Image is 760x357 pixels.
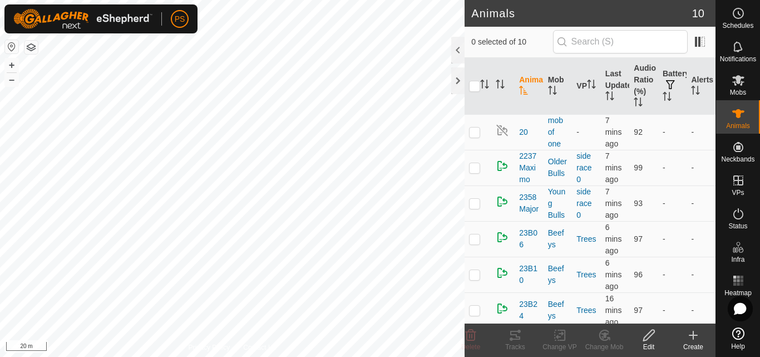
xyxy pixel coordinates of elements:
div: Beefys [548,227,568,251]
td: - [687,292,715,328]
span: Help [731,343,745,350]
p-sorticon: Activate to sort [548,87,557,96]
p-sorticon: Activate to sort [605,93,614,102]
th: Battery [658,58,687,115]
button: – [5,73,18,86]
a: Help [716,323,760,354]
p-sorticon: Activate to sort [496,81,505,90]
th: VP [572,58,601,115]
span: Mobs [730,89,746,96]
span: 96 [634,270,643,279]
h2: Animals [471,7,692,20]
span: Neckbands [721,156,754,163]
p-sorticon: Activate to sort [587,81,596,90]
span: Animals [726,123,750,129]
button: + [5,58,18,72]
span: 23B06 [519,227,539,251]
th: Last Updated [601,58,630,115]
div: mob of one [548,115,568,150]
td: - [658,292,687,328]
span: 2237Maximo [519,150,539,185]
span: 2358Major [519,192,539,215]
span: 92 [634,128,643,136]
span: 97 [634,306,643,315]
span: VPs [732,189,744,196]
div: Create [671,342,715,352]
div: Change Mob [582,342,626,352]
img: returning on [496,302,509,315]
span: 23B24 [519,299,539,322]
input: Search (S) [553,30,688,53]
span: 19 Aug 2025, 5:25 pm [605,223,622,255]
span: 0 selected of 10 [471,36,552,48]
span: 10 [692,5,704,22]
a: Trees [576,306,596,315]
a: side race 0 [576,187,591,219]
img: Gallagher Logo [13,9,152,29]
span: Delete [461,343,481,351]
td: - [658,185,687,221]
app-display-virtual-paddock-transition: - [576,128,579,136]
span: Status [728,223,747,229]
span: 99 [634,163,643,172]
div: Edit [626,342,671,352]
span: 93 [634,199,643,208]
a: side race 0 [576,151,591,184]
span: 19 Aug 2025, 5:25 pm [605,151,622,184]
span: Infra [731,256,744,263]
img: returning on [496,159,509,173]
img: returning on [496,266,509,280]
th: Alerts [687,58,715,115]
td: - [687,150,715,185]
span: Heatmap [724,290,752,296]
span: 19 Aug 2025, 5:25 pm [605,258,622,291]
a: Trees [576,270,596,279]
span: 19 Aug 2025, 5:15 pm [605,294,622,326]
th: Audio Ratio (%) [629,58,658,115]
td: - [658,257,687,292]
td: - [687,185,715,221]
a: Contact Us [243,343,276,353]
div: Beefys [548,299,568,322]
div: Young Bulls [548,186,568,221]
span: Schedules [722,22,753,29]
img: returning on [496,195,509,208]
td: - [658,221,687,257]
th: Animal [515,58,544,115]
span: 23B10 [519,263,539,286]
p-sorticon: Activate to sort [663,94,672,102]
span: 19 Aug 2025, 5:25 pm [605,116,622,148]
img: returning off [496,124,509,137]
div: Older Bulls [548,156,568,179]
button: Reset Map [5,40,18,53]
td: - [658,150,687,185]
div: Beefys [548,263,568,286]
a: Privacy Policy [189,343,230,353]
span: 20 [519,126,528,138]
td: - [687,257,715,292]
td: - [658,114,687,150]
img: returning on [496,231,509,244]
th: Mob [544,58,573,115]
span: PS [175,13,185,25]
p-sorticon: Activate to sort [634,99,643,108]
p-sorticon: Activate to sort [480,81,489,90]
span: 97 [634,234,643,243]
span: 19 Aug 2025, 5:25 pm [605,187,622,219]
div: Tracks [493,342,537,352]
p-sorticon: Activate to sort [519,87,528,96]
button: Map Layers [24,41,38,54]
span: Notifications [720,56,756,62]
div: Change VP [537,342,582,352]
a: Trees [576,234,596,243]
td: - [687,221,715,257]
td: - [687,114,715,150]
p-sorticon: Activate to sort [691,87,700,96]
